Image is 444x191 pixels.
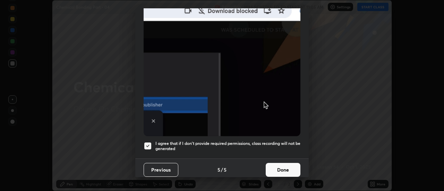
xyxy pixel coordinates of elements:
h4: / [221,166,223,173]
h4: 5 [224,166,227,173]
h5: I agree that if I don't provide required permissions, class recording will not be generated [155,141,300,151]
button: Done [266,163,300,177]
h4: 5 [217,166,220,173]
button: Previous [144,163,178,177]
